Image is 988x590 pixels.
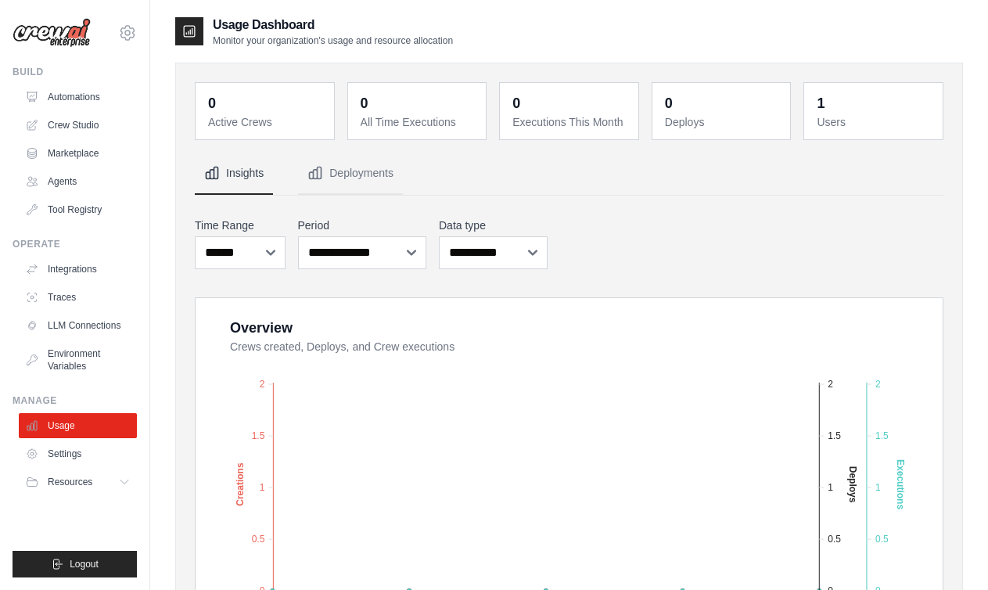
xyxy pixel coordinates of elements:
[213,34,453,47] p: Monitor your organization's usage and resource allocation
[195,218,286,233] label: Time Range
[260,482,265,493] tspan: 1
[875,430,889,441] tspan: 1.5
[298,218,427,233] label: Period
[19,257,137,282] a: Integrations
[230,317,293,339] div: Overview
[828,482,833,493] tspan: 1
[828,379,833,390] tspan: 2
[817,114,933,130] dt: Users
[512,92,520,114] div: 0
[13,18,91,48] img: Logo
[298,153,403,195] button: Deployments
[895,459,906,509] text: Executions
[439,218,548,233] label: Data type
[875,534,889,545] tspan: 0.5
[847,466,858,503] text: Deploys
[19,441,137,466] a: Settings
[665,92,673,114] div: 0
[13,394,137,407] div: Manage
[13,551,137,577] button: Logout
[13,238,137,250] div: Operate
[828,534,841,545] tspan: 0.5
[665,114,781,130] dt: Deploys
[361,114,477,130] dt: All Time Executions
[512,114,629,130] dt: Executions This Month
[828,430,841,441] tspan: 1.5
[213,16,453,34] h2: Usage Dashboard
[361,92,368,114] div: 0
[19,197,137,222] a: Tool Registry
[252,430,265,441] tspan: 1.5
[19,341,137,379] a: Environment Variables
[19,313,137,338] a: LLM Connections
[19,169,137,194] a: Agents
[48,476,92,488] span: Resources
[260,379,265,390] tspan: 2
[875,482,881,493] tspan: 1
[235,462,246,506] text: Creations
[19,285,137,310] a: Traces
[230,339,924,354] dt: Crews created, Deploys, and Crew executions
[70,558,99,570] span: Logout
[208,92,216,114] div: 0
[195,153,273,195] button: Insights
[19,413,137,438] a: Usage
[817,92,825,114] div: 1
[19,469,137,495] button: Resources
[19,85,137,110] a: Automations
[208,114,325,130] dt: Active Crews
[19,113,137,138] a: Crew Studio
[195,153,943,195] nav: Tabs
[13,66,137,78] div: Build
[19,141,137,166] a: Marketplace
[875,379,881,390] tspan: 2
[252,534,265,545] tspan: 0.5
